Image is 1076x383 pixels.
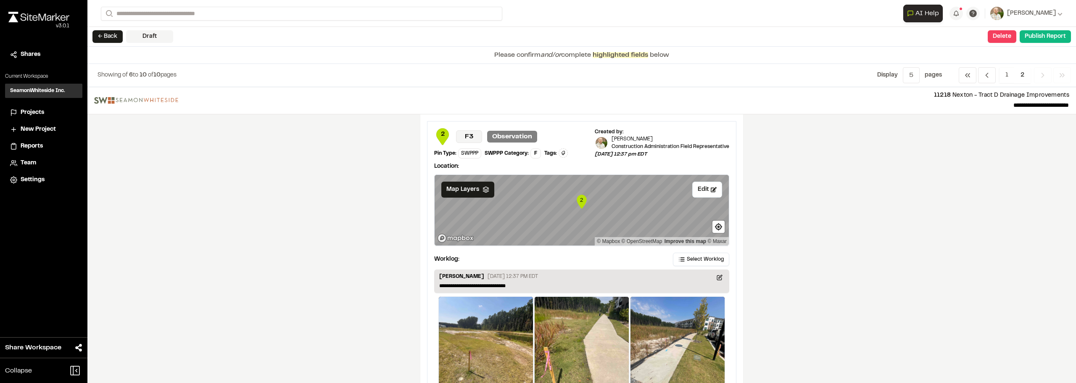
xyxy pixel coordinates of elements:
[622,238,662,244] a: OpenStreetMap
[10,87,65,95] h3: SeamonWhiteside Inc.
[990,7,1004,20] img: User
[126,30,173,43] div: Draft
[541,52,561,58] span: and/or
[437,233,474,243] a: Mapbox logo
[595,128,729,136] div: Created by:
[593,52,648,58] span: highlighted fields
[434,162,729,171] p: Location:
[934,93,951,98] span: 11218
[153,73,161,78] span: 10
[597,238,620,244] a: Mapbox
[10,142,77,151] a: Reports
[5,366,32,376] span: Collapse
[439,273,484,282] p: [PERSON_NAME]
[458,148,481,158] div: SWPPP
[434,150,456,157] div: Pin Type:
[580,197,583,203] text: 2
[434,130,451,139] span: 2
[673,253,729,266] button: Select Worklog
[488,273,538,280] p: [DATE] 12:37 PM EDT
[990,7,1063,20] button: [PERSON_NAME]
[1020,30,1071,43] button: Publish Report
[544,150,557,157] div: Tags:
[185,91,1069,100] p: Nexton - Tract D Drainage Improvements
[434,255,459,264] p: Worklog:
[487,131,537,143] p: Observation
[595,151,729,158] p: [DATE] 12:37 pm EDT
[5,343,61,353] span: Share Workspace
[1014,67,1031,83] span: 2
[21,50,40,59] span: Shares
[435,175,729,246] canvas: Map
[559,148,568,158] button: Edit Tags
[456,130,482,143] p: F3
[712,221,725,233] button: Find my location
[530,148,541,158] div: F
[485,150,529,157] div: SWPPP Category:
[21,158,36,168] span: Team
[98,73,129,78] span: Showing of
[8,22,69,30] div: Oh geez...please don't...
[575,193,588,210] div: Map marker
[903,67,920,83] button: 5
[687,256,724,263] span: Select Worklog
[101,7,116,21] button: Search
[903,5,943,22] button: Open AI Assistant
[903,5,946,22] div: Open AI Assistant
[1007,9,1056,18] span: [PERSON_NAME]
[92,30,123,43] button: ← Back
[612,136,729,143] p: [PERSON_NAME]
[877,71,898,80] p: Display
[94,97,178,104] img: file
[988,30,1016,43] button: Delete
[10,175,77,185] a: Settings
[959,67,1071,83] nav: Navigation
[140,73,147,78] span: 10
[10,108,77,117] a: Projects
[999,67,1015,83] span: 1
[21,142,43,151] span: Reports
[10,50,77,59] a: Shares
[129,73,133,78] span: 6
[925,71,942,80] p: page s
[10,158,77,168] a: Team
[915,8,939,18] span: AI Help
[21,125,56,134] span: New Project
[8,12,69,22] img: rebrand.png
[707,238,727,244] a: Maxar
[692,182,722,198] button: Edit
[21,108,44,117] span: Projects
[612,143,729,151] p: Construction Administration Field Representative
[665,238,706,244] a: Map feedback
[446,185,479,194] span: Map Layers
[21,175,45,185] span: Settings
[494,50,669,60] p: Please confirm complete below
[5,73,82,80] p: Current Workspace
[10,125,77,134] a: New Project
[98,71,177,80] p: to of pages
